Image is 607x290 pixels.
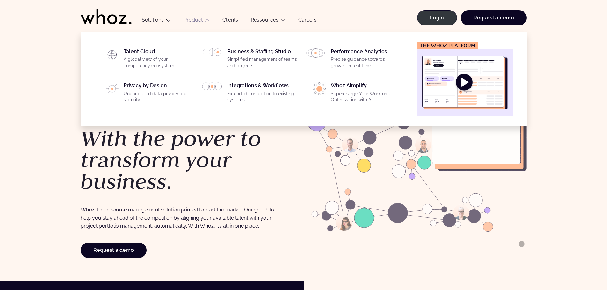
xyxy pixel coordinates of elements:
div: Integrations & Workflows [227,82,298,105]
em: With the power to transform your business [81,124,261,195]
a: Whoz AImplifySupercharge Your Workforce Optimization with AI [306,82,401,105]
button: Product [177,17,216,25]
a: Clients [216,17,244,25]
a: Performance AnalyticsPrecise guidance towards growth, in real time [306,48,401,71]
a: Request a demo [461,10,527,25]
p: Whoz: the resource management solution primed to lead the market. Our goal? To help you stay ahea... [81,206,278,230]
img: HP_PICTO_CARTOGRAPHIE-1.svg [106,48,119,61]
a: Careers [292,17,323,25]
p: A global view of your competency ecosystem [124,56,194,69]
button: Ressources [244,17,292,25]
img: HP_PICTO_ANALYSE_DE_PERFORMANCES.svg [306,48,326,58]
a: Request a demo [81,243,147,258]
img: PICTO_CONFIANCE_NUMERIQUE.svg [106,82,118,95]
p: Unparalleled data privacy and security [124,91,194,103]
p: Simplified management of teams and projects [227,56,298,69]
p: Precise guidance towards growth, in real time [331,56,401,69]
img: PICTO_INTEGRATION.svg [202,82,222,90]
p: Supercharge Your Workforce Optimization with AI [331,91,401,103]
a: The Whoz platform [417,42,513,116]
img: PICTO_ECLAIRER-1-e1756198033837.png [313,82,326,95]
a: Integrations & WorkflowsExtended connection to existing systems [202,82,298,105]
p: Extended connection to existing systems [227,91,298,103]
a: Login [417,10,457,25]
div: Talent Cloud [124,48,194,71]
a: Product [184,17,203,23]
a: Privacy by DesignUnparalleled data privacy and security [98,82,194,105]
a: Talent CloudA global view of your competency ecosystem [98,48,194,71]
a: Business & Staffing StudioSimplified management of teams and projects [202,48,298,71]
div: Privacy by Design [124,82,194,105]
h1: The people-centric cloud solution. . [81,89,300,192]
button: Solutions [135,17,177,25]
img: HP_PICTO_GESTION-PORTEFEUILLE-PROJETS.svg [202,48,222,56]
div: Whoz AImplify [331,82,401,105]
div: Performance Analytics [331,48,401,71]
div: Business & Staffing Studio [227,48,298,71]
a: Ressources [251,17,278,23]
figcaption: The Whoz platform [417,42,478,49]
